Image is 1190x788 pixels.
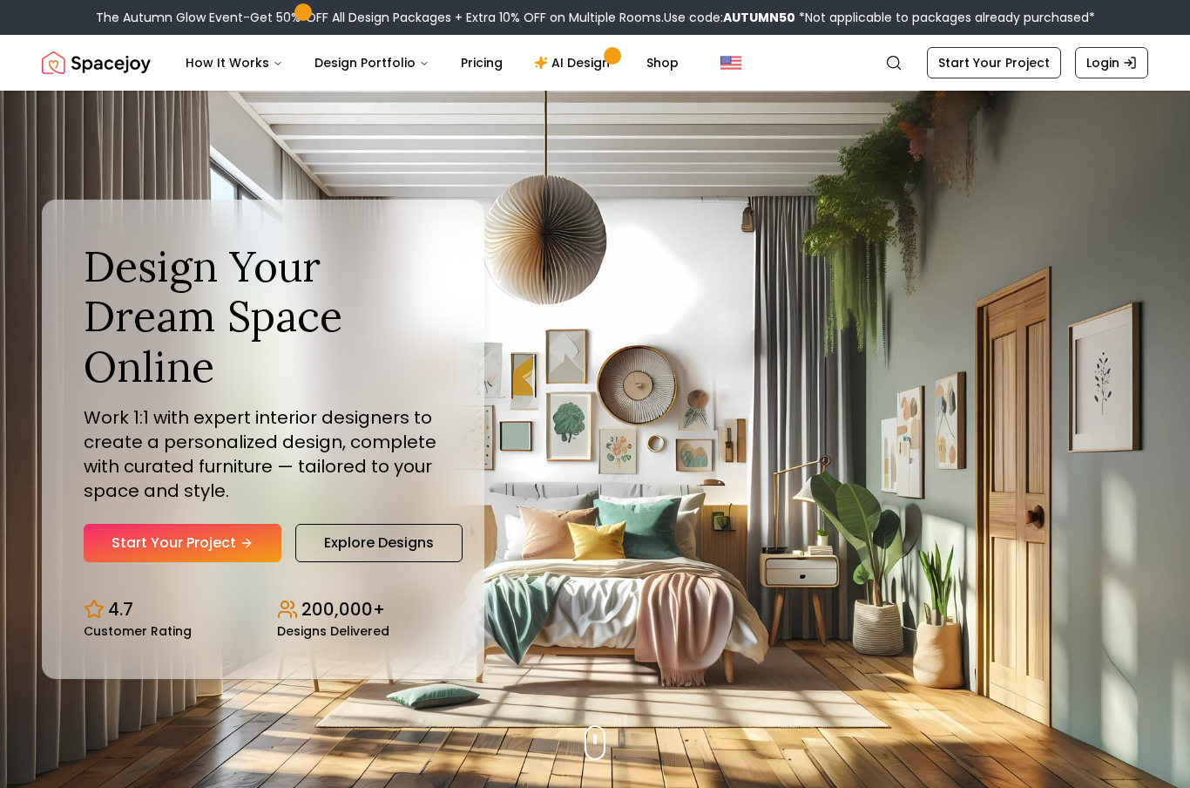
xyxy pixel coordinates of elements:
[927,47,1061,78] a: Start Your Project
[277,625,389,637] small: Designs Delivered
[84,405,443,503] p: Work 1:1 with expert interior designers to create a personalized design, complete with curated fu...
[172,45,693,80] nav: Main
[795,9,1095,26] span: *Not applicable to packages already purchased*
[301,597,385,622] p: 200,000+
[520,45,629,80] a: AI Design
[84,241,443,392] h1: Design Your Dream Space Online
[723,9,795,26] b: AUTUMN50
[42,45,151,80] a: Spacejoy
[108,597,133,622] p: 4.7
[664,9,795,26] span: Use code:
[42,35,1148,91] nav: Global
[720,52,741,73] img: United States
[84,524,281,562] a: Start Your Project
[172,45,297,80] button: How It Works
[632,45,693,80] a: Shop
[447,45,517,80] a: Pricing
[1075,47,1148,78] a: Login
[84,625,192,637] small: Customer Rating
[42,45,151,80] img: Spacejoy Logo
[84,583,443,637] div: Design stats
[301,45,443,80] button: Design Portfolio
[96,9,1095,26] div: The Autumn Glow Event-Get 50% OFF All Design Packages + Extra 10% OFF on Multiple Rooms.
[295,524,463,562] a: Explore Designs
